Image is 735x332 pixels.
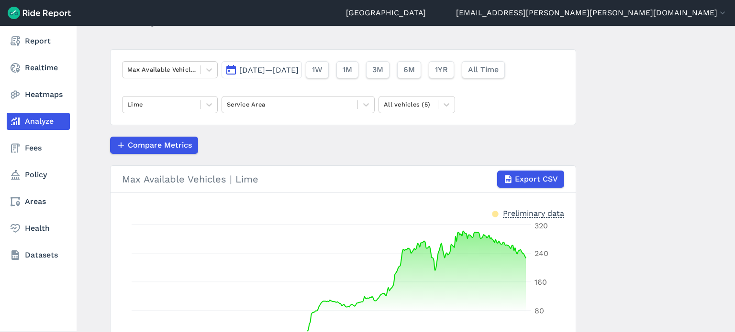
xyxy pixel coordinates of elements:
tspan: 320 [535,221,548,230]
button: Export CSV [497,171,564,188]
div: Preliminary data [503,208,564,218]
span: 1YR [435,64,448,75]
button: 3M [366,61,390,78]
a: Report [7,32,70,50]
button: [DATE]—[DATE] [222,61,302,78]
span: 6M [403,64,415,75]
a: Heatmaps [7,86,70,103]
a: Fees [7,139,70,157]
span: 1W [312,64,323,75]
a: Areas [7,193,70,210]
button: 1W [306,61,329,78]
img: Ride Report [8,7,71,19]
button: Compare Metrics [110,137,198,154]
a: Policy [7,166,70,183]
tspan: 80 [535,306,544,315]
a: Health [7,220,70,237]
a: Analyze [7,113,70,130]
a: Realtime [7,59,70,76]
button: [EMAIL_ADDRESS][PERSON_NAME][PERSON_NAME][DOMAIN_NAME] [456,7,727,19]
span: Export CSV [515,173,558,185]
div: Max Available Vehicles | Lime [122,171,564,188]
button: 1M [336,61,358,78]
button: All Time [462,61,505,78]
a: [GEOGRAPHIC_DATA] [346,7,426,19]
span: All Time [468,64,499,75]
span: [DATE]—[DATE] [239,65,299,75]
tspan: 160 [535,278,547,287]
button: 1YR [429,61,454,78]
span: Compare Metrics [128,139,192,151]
span: 1M [343,64,352,75]
button: 6M [397,61,421,78]
tspan: 240 [535,249,548,258]
span: 3M [372,64,383,75]
a: Datasets [7,246,70,264]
